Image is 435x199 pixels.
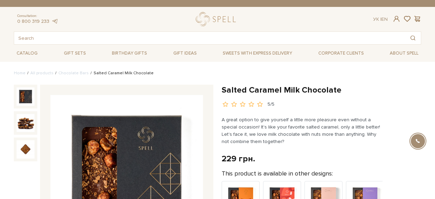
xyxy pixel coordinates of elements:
[316,48,367,59] a: Corporate clients
[17,14,58,18] span: Consultation:
[373,16,379,22] a: Ук
[222,153,255,164] div: 229 грн.
[14,32,405,44] input: Search
[171,48,200,59] a: Gift ideas
[17,140,35,158] img: Salted Caramel Milk Chocolate
[373,16,388,22] div: En
[30,70,54,76] a: All products
[58,70,89,76] a: Chocolate Bars
[109,48,150,59] a: Birthday gifts
[17,114,35,132] img: Salted Caramel Milk Chocolate
[222,116,384,145] p: A great option to give yourself a little more pleasure even without a special occasion! It's like...
[220,47,295,59] a: Sweets with express delivery
[405,32,421,44] button: Search
[268,101,274,108] div: 5/5
[222,170,333,178] label: This product is available in other designs:
[14,70,26,76] a: Home
[387,48,421,59] a: About Spell
[14,48,40,59] a: Catalog
[61,48,89,59] a: Gift sets
[51,18,58,24] a: telegram
[17,18,49,24] a: 0 800 319 233
[196,12,239,26] a: logo
[380,16,381,22] span: |
[17,87,35,105] img: Salted Caramel Milk Chocolate
[222,85,421,95] h1: Salted Caramel Milk Chocolate
[89,70,154,76] li: Salted Caramel Milk Chocolate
